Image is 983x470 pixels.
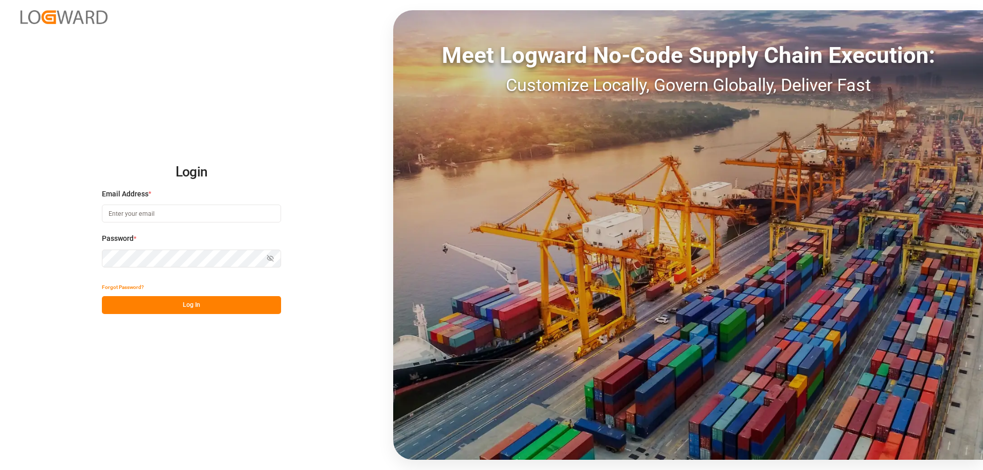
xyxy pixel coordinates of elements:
[102,233,134,244] span: Password
[102,278,144,296] button: Forgot Password?
[102,156,281,189] h2: Login
[102,189,148,199] span: Email Address
[393,38,983,72] div: Meet Logward No-Code Supply Chain Execution:
[102,296,281,314] button: Log In
[102,205,281,222] input: Enter your email
[393,72,983,98] div: Customize Locally, Govern Globally, Deliver Fast
[20,10,108,24] img: Logward_new_orange.png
